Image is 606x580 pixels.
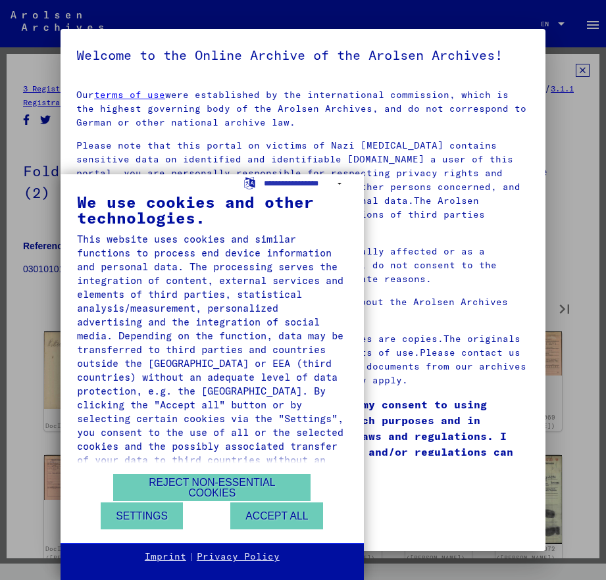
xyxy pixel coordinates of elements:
button: Reject non-essential cookies [113,474,311,501]
button: Settings [101,502,183,529]
div: This website uses cookies and similar functions to process end device information and personal da... [77,232,347,481]
button: Accept all [230,502,323,529]
a: Privacy Policy [197,550,280,564]
a: Imprint [145,550,186,564]
div: We use cookies and other technologies. [77,194,347,226]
